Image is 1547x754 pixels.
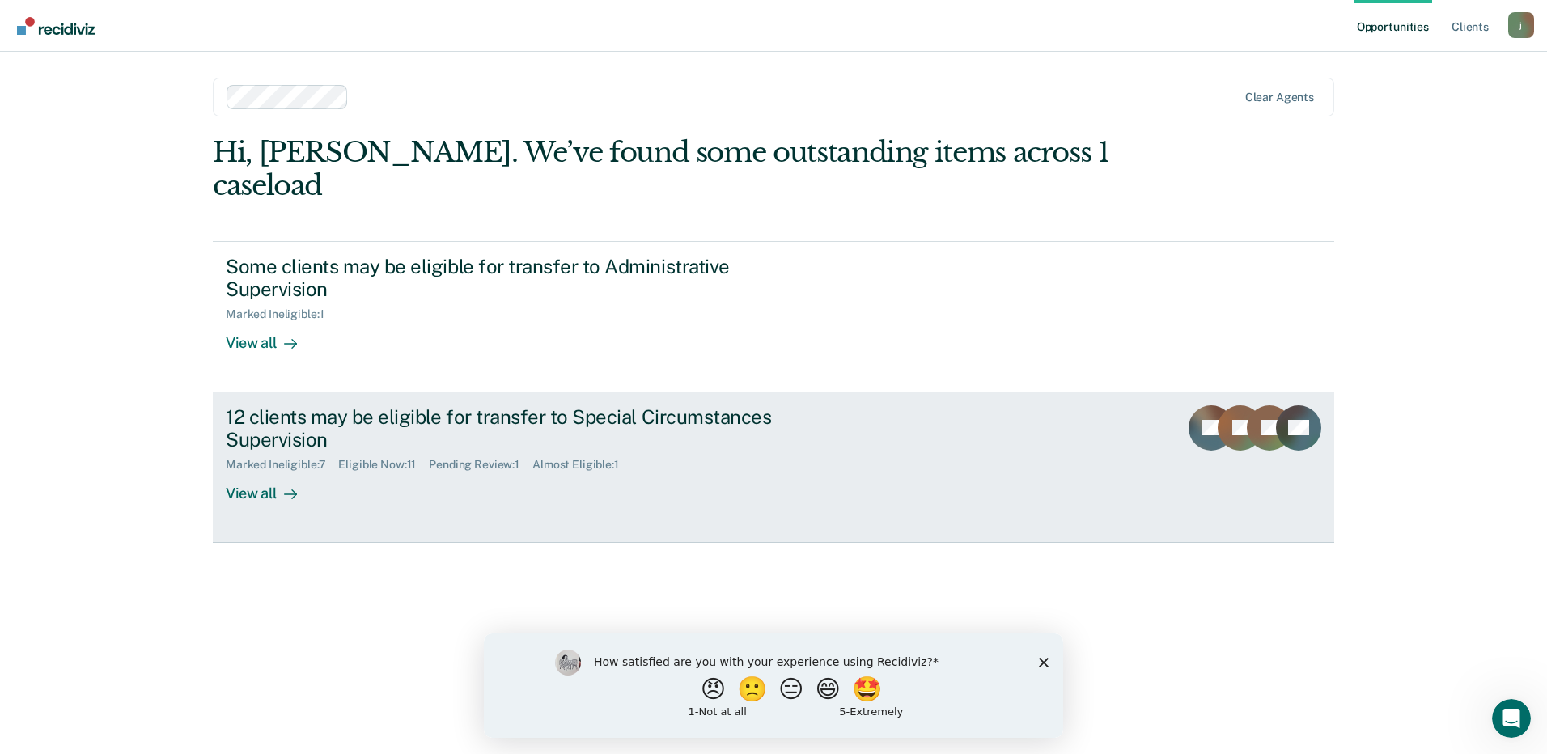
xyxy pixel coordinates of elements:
div: j [1508,12,1534,38]
div: Clear agents [1245,91,1314,104]
div: Marked Ineligible : 7 [226,458,338,472]
div: View all [226,321,316,353]
div: Some clients may be eligible for transfer to Administrative Supervision [226,255,794,302]
a: 12 clients may be eligible for transfer to Special Circumstances SupervisionMarked Ineligible:7El... [213,392,1334,543]
div: Eligible Now : 11 [338,458,429,472]
button: Profile dropdown button [1508,12,1534,38]
div: Marked Ineligible : 1 [226,307,337,321]
iframe: Intercom live chat [1492,699,1531,738]
a: Some clients may be eligible for transfer to Administrative SupervisionMarked Ineligible:1View all [213,241,1334,392]
div: 12 clients may be eligible for transfer to Special Circumstances Supervision [226,405,794,452]
div: Almost Eligible : 1 [532,458,632,472]
div: Pending Review : 1 [429,458,532,472]
iframe: Survey by Kim from Recidiviz [484,633,1063,738]
div: View all [226,472,316,503]
img: Recidiviz [17,17,95,35]
div: Hi, [PERSON_NAME]. We’ve found some outstanding items across 1 caseload [213,136,1110,202]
